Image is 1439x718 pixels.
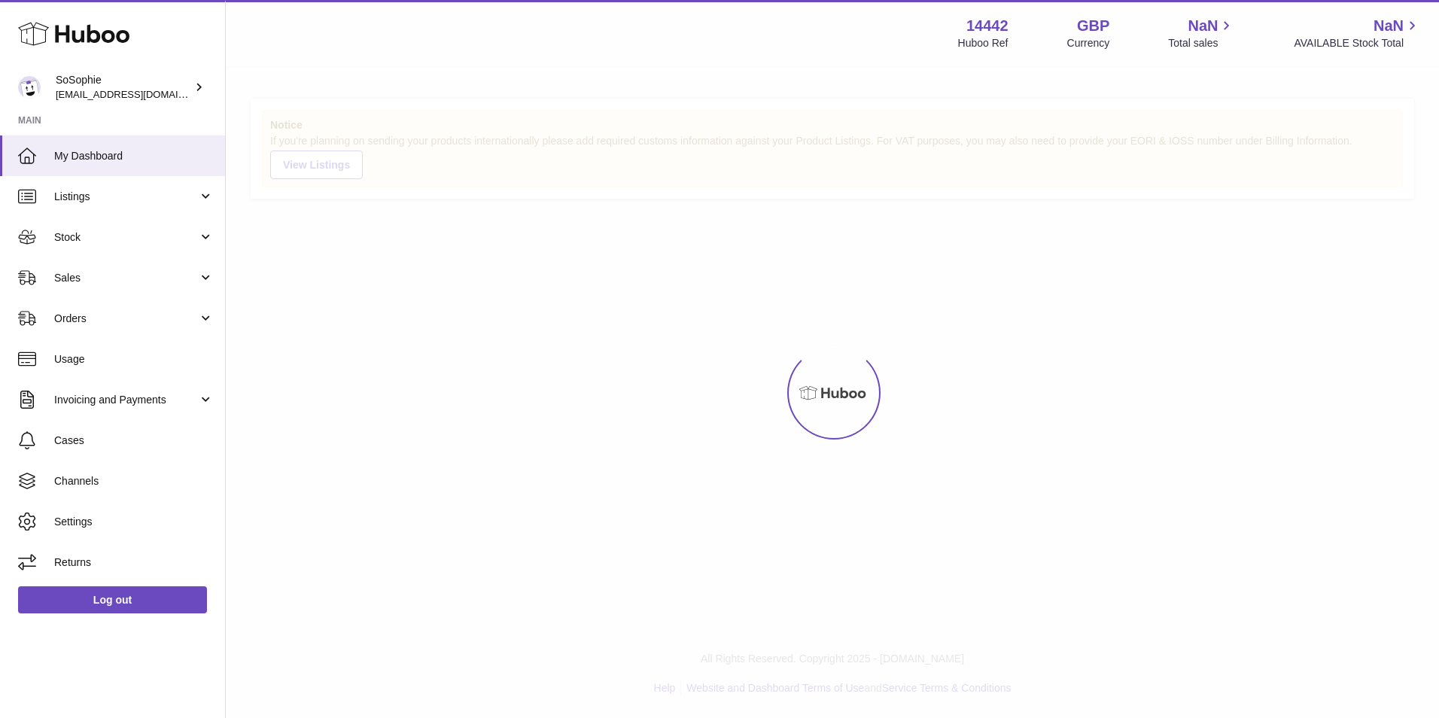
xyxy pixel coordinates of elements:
[54,230,198,245] span: Stock
[966,16,1009,36] strong: 14442
[1294,36,1421,50] span: AVAILABLE Stock Total
[54,190,198,204] span: Listings
[56,88,221,100] span: [EMAIL_ADDRESS][DOMAIN_NAME]
[54,149,214,163] span: My Dashboard
[54,434,214,448] span: Cases
[1188,16,1218,36] span: NaN
[54,474,214,488] span: Channels
[1168,36,1235,50] span: Total sales
[54,271,198,285] span: Sales
[54,555,214,570] span: Returns
[18,586,207,613] a: Log out
[56,73,191,102] div: SoSophie
[1067,36,1110,50] div: Currency
[54,393,198,407] span: Invoicing and Payments
[54,515,214,529] span: Settings
[1077,16,1109,36] strong: GBP
[54,312,198,326] span: Orders
[1168,16,1235,50] a: NaN Total sales
[1374,16,1404,36] span: NaN
[18,76,41,99] img: internalAdmin-14442@internal.huboo.com
[958,36,1009,50] div: Huboo Ref
[54,352,214,367] span: Usage
[1294,16,1421,50] a: NaN AVAILABLE Stock Total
